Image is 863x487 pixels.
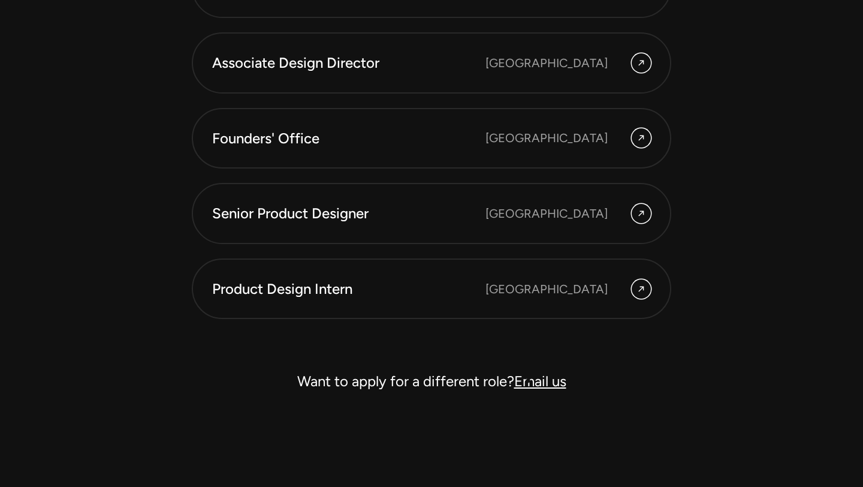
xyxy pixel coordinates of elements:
[485,129,608,147] div: [GEOGRAPHIC_DATA]
[192,32,671,94] a: Associate Design Director [GEOGRAPHIC_DATA]
[192,258,671,320] a: Product Design Intern [GEOGRAPHIC_DATA]
[212,53,485,73] div: Associate Design Director
[212,279,485,299] div: Product Design Intern
[192,108,671,169] a: Founders' Office [GEOGRAPHIC_DATA]
[485,54,608,72] div: [GEOGRAPHIC_DATA]
[485,280,608,298] div: [GEOGRAPHIC_DATA]
[514,372,566,390] a: Email us
[485,205,608,223] div: [GEOGRAPHIC_DATA]
[212,128,485,149] div: Founders' Office
[212,203,485,224] div: Senior Product Designer
[192,183,671,244] a: Senior Product Designer [GEOGRAPHIC_DATA]
[192,367,671,396] div: Want to apply for a different role?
